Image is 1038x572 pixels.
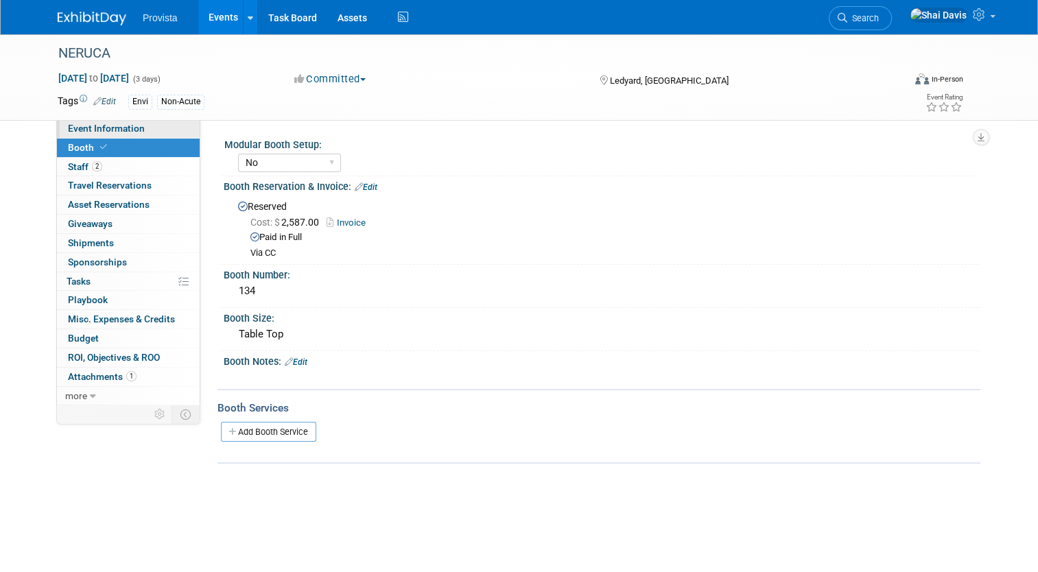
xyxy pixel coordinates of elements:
[68,313,175,324] span: Misc. Expenses & Credits
[355,182,377,192] a: Edit
[68,218,113,229] span: Giveaways
[610,75,729,86] span: Ledyard, [GEOGRAPHIC_DATA]
[68,123,145,134] span: Event Information
[57,272,200,291] a: Tasks
[54,41,886,66] div: NERUCA
[221,422,316,442] a: Add Booth Service
[87,73,100,84] span: to
[172,405,200,423] td: Toggle Event Tabs
[67,276,91,287] span: Tasks
[234,196,970,259] div: Reserved
[57,158,200,176] a: Staff2
[128,95,152,109] div: Envi
[931,74,963,84] div: In-Person
[65,390,87,401] span: more
[132,75,161,84] span: (3 days)
[234,281,970,302] div: 134
[224,265,980,282] div: Booth Number:
[847,13,879,23] span: Search
[250,231,970,244] div: Paid in Full
[126,371,137,381] span: 1
[57,195,200,214] a: Asset Reservations
[250,217,325,228] span: 2,587.00
[143,12,178,23] span: Provista
[250,248,970,259] div: Via CC
[290,72,371,86] button: Committed
[58,12,126,25] img: ExhibitDay
[829,6,892,30] a: Search
[100,143,107,151] i: Booth reservation complete
[234,324,970,345] div: Table Top
[148,405,172,423] td: Personalize Event Tab Strip
[68,180,152,191] span: Travel Reservations
[157,95,204,109] div: Non-Acute
[57,215,200,233] a: Giveaways
[68,142,110,153] span: Booth
[57,348,200,367] a: ROI, Objectives & ROO
[57,119,200,138] a: Event Information
[224,176,980,194] div: Booth Reservation & Invoice:
[68,237,114,248] span: Shipments
[57,368,200,386] a: Attachments1
[68,294,108,305] span: Playbook
[57,253,200,272] a: Sponsorships
[57,139,200,157] a: Booth
[68,199,150,210] span: Asset Reservations
[925,94,963,101] div: Event Rating
[57,234,200,252] a: Shipments
[217,401,980,416] div: Booth Services
[68,352,160,363] span: ROI, Objectives & ROO
[829,71,963,92] div: Event Format
[57,387,200,405] a: more
[57,291,200,309] a: Playbook
[68,371,137,382] span: Attachments
[224,134,974,152] div: Modular Booth Setup:
[68,333,99,344] span: Budget
[327,217,373,228] a: Invoice
[285,357,307,367] a: Edit
[93,97,116,106] a: Edit
[92,161,102,171] span: 2
[250,217,281,228] span: Cost: $
[57,329,200,348] a: Budget
[68,161,102,172] span: Staff
[57,176,200,195] a: Travel Reservations
[68,257,127,267] span: Sponsorships
[224,351,980,369] div: Booth Notes:
[910,8,967,23] img: Shai Davis
[57,310,200,329] a: Misc. Expenses & Credits
[58,94,116,110] td: Tags
[58,72,130,84] span: [DATE] [DATE]
[224,308,980,325] div: Booth Size:
[915,73,929,84] img: Format-Inperson.png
